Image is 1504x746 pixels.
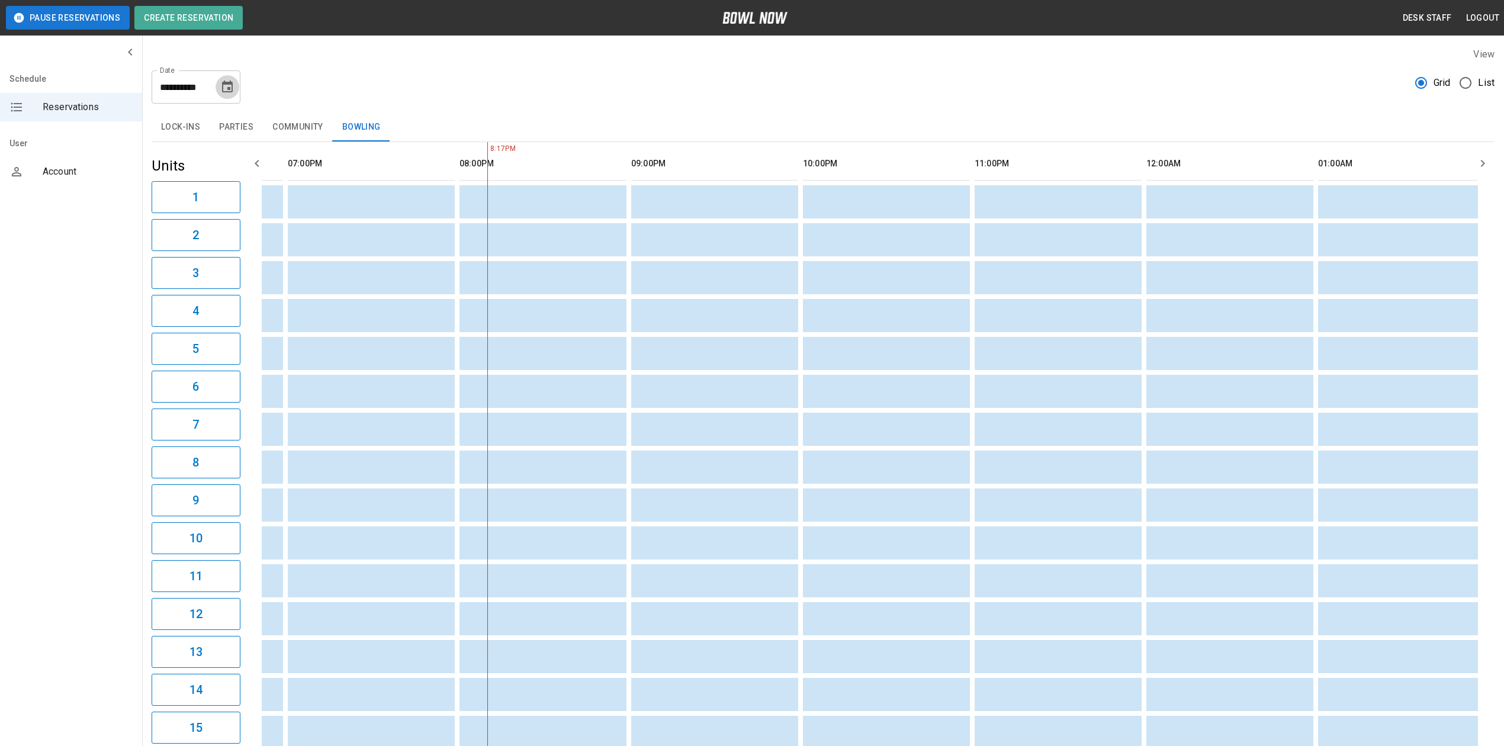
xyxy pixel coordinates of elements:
label: View [1473,49,1495,60]
h6: 15 [189,718,203,737]
h6: 13 [189,642,203,661]
th: 10:00PM [803,147,970,181]
h6: 7 [192,415,199,434]
button: Choose date, selected date is Aug 19, 2025 [216,75,239,99]
h6: 14 [189,680,203,699]
h6: 9 [192,491,199,510]
th: 01:00AM [1318,147,1485,181]
button: Logout [1461,7,1504,29]
button: 10 [152,522,240,554]
button: Desk Staff [1398,7,1457,29]
th: 12:00AM [1146,147,1313,181]
button: 3 [152,257,240,289]
button: Pause Reservations [6,6,130,30]
button: 14 [152,674,240,706]
span: Reservations [43,100,133,114]
span: Grid [1434,76,1451,90]
button: Lock-ins [152,113,210,142]
button: 11 [152,560,240,592]
h6: 11 [189,567,203,586]
button: Community [263,113,333,142]
span: Account [43,165,133,179]
h6: 12 [189,604,203,623]
h6: 4 [192,301,199,320]
button: 15 [152,712,240,744]
button: 2 [152,219,240,251]
h6: 5 [192,339,199,358]
button: 4 [152,295,240,327]
button: 6 [152,371,240,403]
button: 9 [152,484,240,516]
img: logo [722,12,788,24]
button: 8 [152,446,240,478]
h6: 10 [189,529,203,548]
button: 1 [152,181,240,213]
h6: 3 [192,263,199,282]
h6: 6 [192,377,199,396]
h5: Units [152,156,240,175]
span: 8:17PM [487,143,490,155]
button: Create Reservation [134,6,243,30]
button: Parties [210,113,263,142]
button: 7 [152,409,240,440]
button: 5 [152,333,240,365]
h6: 2 [192,226,199,245]
th: 11:00PM [975,147,1142,181]
button: 13 [152,636,240,668]
button: Bowling [333,113,390,142]
span: List [1478,76,1495,90]
h6: 1 [192,188,199,207]
div: inventory tabs [152,113,1495,142]
button: 12 [152,598,240,630]
h6: 8 [192,453,199,472]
